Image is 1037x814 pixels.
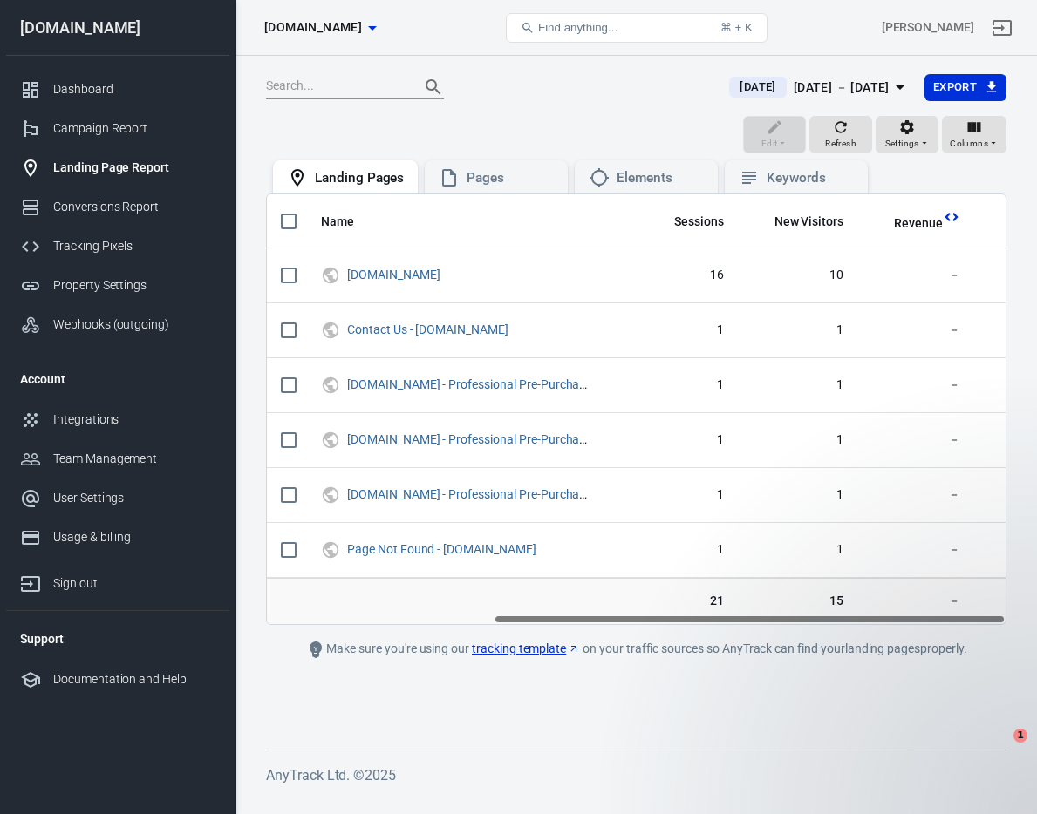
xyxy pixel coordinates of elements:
[871,541,960,559] span: －
[871,486,960,504] span: －
[885,136,919,152] span: Settings
[6,518,229,557] a: Usage & billing
[506,13,768,43] button: Find anything...⌘ + K
[6,227,229,266] a: Tracking Pixels
[652,376,724,394] span: 1
[894,215,943,233] span: Revenue
[871,376,960,394] span: －
[53,237,215,255] div: Tracking Pixels
[347,268,440,282] a: [DOMAIN_NAME]
[266,76,406,98] input: Search...
[321,214,377,231] span: Name
[652,267,724,284] span: 16
[53,574,215,593] div: Sign out
[321,539,340,560] svg: UTM & Web Traffic
[6,400,229,439] a: Integrations
[6,148,229,187] a: Landing Page Report
[53,80,215,98] div: Dashboard
[767,169,854,187] div: Keywords
[652,431,724,449] span: 1
[53,489,215,507] div: User Settings
[53,410,215,429] div: Integrations
[6,70,229,109] a: Dashboard
[321,320,340,341] svg: UTM & Web Traffic
[467,169,554,187] div: Pages
[6,478,229,518] a: User Settings
[6,266,229,305] a: Property Settings
[674,214,724,231] span: Sessions
[894,213,943,234] span: Total revenue calculated by AnyTrack.
[752,541,844,559] span: 1
[871,431,960,449] span: －
[321,485,340,505] svg: UTM & Web Traffic
[53,159,215,177] div: Landing Page Report
[347,487,679,501] a: [DOMAIN_NAME] - Professional Pre-Purchase Car Inspections
[315,169,404,187] div: Landing Pages
[53,276,215,295] div: Property Settings
[871,593,960,610] span: －
[53,315,215,334] div: Webhooks (outgoing)
[347,377,679,391] a: [DOMAIN_NAME] - Professional Pre-Purchase Car Inspections
[267,194,1006,624] div: scrollable content
[652,593,724,610] span: 21
[6,109,229,148] a: Campaign Report
[53,528,215,546] div: Usage & billing
[1013,729,1027,743] span: 1
[943,208,960,226] svg: This column is calculated from AnyTrack real-time data
[871,322,960,339] span: －
[950,136,988,152] span: Columns
[264,17,362,38] span: carinspector.io
[720,21,753,34] div: ⌘ + K
[774,214,844,231] span: New Visitors
[876,116,938,154] button: Settings
[6,305,229,344] a: Webhooks (outgoing)
[981,7,1023,49] a: Sign out
[347,322,508,336] a: Contact Us - [DOMAIN_NAME]
[715,73,924,102] button: [DATE][DATE] － [DATE]
[53,670,215,689] div: Documentation and Help
[924,74,1006,101] button: Export
[942,116,1006,154] button: Columns
[53,198,215,216] div: Conversions Report
[53,450,215,468] div: Team Management
[266,639,1006,660] div: Make sure you're using our on your traffic sources so AnyTrack can find your landing pages properly.
[752,267,844,284] span: 10
[6,20,229,36] div: [DOMAIN_NAME]
[825,136,856,152] span: Refresh
[871,267,960,284] span: －
[6,618,229,660] li: Support
[538,21,617,34] span: Find anything...
[6,187,229,227] a: Conversions Report
[321,430,340,451] svg: UTM & Web Traffic
[321,265,340,286] svg: UTM & Web Traffic
[794,77,890,98] div: [DATE] － [DATE]
[752,376,844,394] span: 1
[652,214,724,231] span: Sessions
[257,11,383,44] button: [DOMAIN_NAME]
[53,119,215,138] div: Campaign Report
[652,322,724,339] span: 1
[6,439,229,478] a: Team Management
[413,66,454,108] button: Search
[752,322,844,339] span: 1
[6,358,229,400] li: Account
[882,18,974,37] div: Account id: Z7eiIvhy
[752,593,844,610] span: 15
[652,486,724,504] span: 1
[472,640,580,658] a: tracking template
[266,764,1006,786] h6: AnyTrack Ltd. © 2025
[347,432,679,446] a: [DOMAIN_NAME] - Professional Pre-Purchase Car Inspections
[978,729,1020,770] iframe: Intercom live chat
[752,431,844,449] span: 1
[809,116,872,154] button: Refresh
[321,375,340,396] svg: UTM & Web Traffic
[871,213,943,234] span: Total revenue calculated by AnyTrack.
[652,541,724,559] span: 1
[347,542,536,556] a: Page Not Found - [DOMAIN_NAME]
[321,214,354,231] span: Name
[752,214,844,231] span: New Visitors
[752,486,844,504] span: 1
[617,169,704,187] div: Elements
[6,557,229,603] a: Sign out
[733,78,782,96] span: [DATE]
